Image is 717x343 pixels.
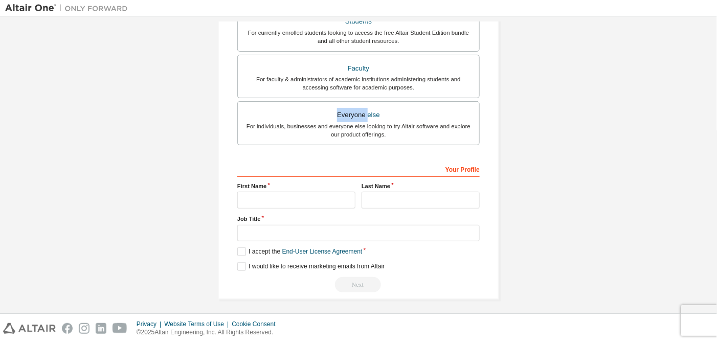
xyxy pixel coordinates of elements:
[3,323,56,334] img: altair_logo.svg
[237,247,362,256] label: I accept the
[137,328,282,337] p: © 2025 Altair Engineering, Inc. All Rights Reserved.
[244,75,473,92] div: For faculty & administrators of academic institutions administering students and accessing softwa...
[5,3,133,13] img: Altair One
[96,323,106,334] img: linkedin.svg
[137,320,164,328] div: Privacy
[79,323,89,334] img: instagram.svg
[282,248,363,255] a: End-User License Agreement
[237,262,385,271] label: I would like to receive marketing emails from Altair
[244,14,473,29] div: Students
[244,122,473,139] div: For individuals, businesses and everyone else looking to try Altair software and explore our prod...
[244,108,473,122] div: Everyone else
[362,182,480,190] label: Last Name
[62,323,73,334] img: facebook.svg
[244,29,473,45] div: For currently enrolled students looking to access the free Altair Student Edition bundle and all ...
[237,277,480,292] div: Read and acccept EULA to continue
[164,320,232,328] div: Website Terms of Use
[237,182,355,190] label: First Name
[237,161,480,177] div: Your Profile
[244,61,473,76] div: Faculty
[113,323,127,334] img: youtube.svg
[232,320,281,328] div: Cookie Consent
[237,215,480,223] label: Job Title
